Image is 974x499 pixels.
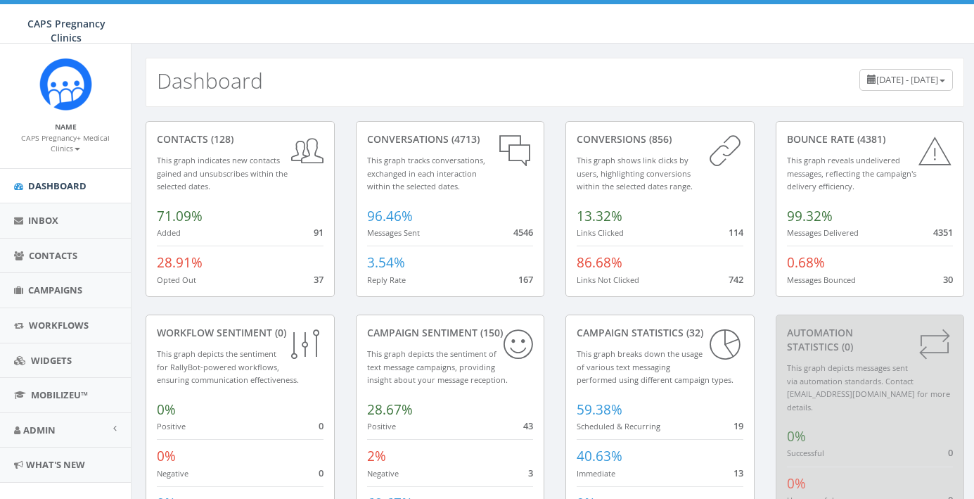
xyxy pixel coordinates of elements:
span: 40.63% [577,447,622,465]
small: This graph breaks down the usage of various text messaging performed using different campaign types. [577,348,733,385]
span: 28.91% [157,253,203,272]
span: 3 [528,467,533,479]
span: 0% [787,427,806,446]
span: (128) [208,132,233,146]
span: 114 [729,226,743,239]
small: CAPS Pregnancy+ Medical Clinics [21,133,110,154]
small: Messages Delivered [787,227,859,238]
span: (4713) [449,132,480,146]
small: Positive [367,421,396,431]
small: Name [55,122,77,132]
span: 37 [314,273,323,286]
div: conversations [367,132,534,146]
small: Scheduled & Recurring [577,421,660,431]
span: CAPS Pregnancy Clinics [27,17,105,44]
span: 4546 [513,226,533,239]
span: 3.54% [367,253,405,272]
span: Workflows [29,319,89,331]
span: 28.67% [367,400,413,419]
span: (4381) [854,132,885,146]
span: 30 [943,273,953,286]
span: (32) [684,326,703,339]
span: 71.09% [157,207,203,225]
small: Links Clicked [577,227,624,238]
small: Negative [157,468,188,479]
span: (0) [839,340,853,353]
span: Dashboard [28,179,86,192]
span: 91 [314,226,323,239]
small: This graph reveals undelivered messages, reflecting the campaign's delivery efficiency. [787,155,916,191]
span: Inbox [28,214,58,227]
span: 0 [319,419,323,432]
small: This graph indicates new contacts gained and unsubscribes within the selected dates. [157,155,288,191]
span: 43 [523,419,533,432]
div: Bounce Rate [787,132,954,146]
span: Campaigns [28,284,82,296]
small: Reply Rate [367,274,406,285]
small: Links Not Clicked [577,274,639,285]
small: This graph tracks conversations, exchanged in each interaction within the selected dates. [367,155,485,191]
span: 59.38% [577,400,622,419]
div: contacts [157,132,323,146]
small: Successful [787,448,824,458]
span: 19 [733,419,743,432]
span: 99.32% [787,207,833,225]
span: 4351 [933,226,953,239]
span: 2% [367,447,386,465]
span: 742 [729,273,743,286]
img: Rally_Corp_Icon_1.png [39,58,92,110]
small: This graph shows link clicks by users, highlighting conversions within the selected dates range. [577,155,693,191]
small: Added [157,227,181,238]
small: This graph depicts the sentiment for RallyBot-powered workflows, ensuring communication effective... [157,348,299,385]
span: 86.68% [577,253,622,272]
span: Admin [23,424,56,436]
span: (856) [646,132,672,146]
span: 167 [518,273,533,286]
span: Widgets [31,354,72,367]
div: Campaign Statistics [577,326,743,340]
span: (0) [272,326,286,339]
div: Automation Statistics [787,326,954,354]
small: Positive [157,421,186,431]
h2: Dashboard [157,69,263,92]
span: 13 [733,467,743,479]
span: [DATE] - [DATE] [876,73,938,86]
small: Opted Out [157,274,196,285]
div: Workflow Sentiment [157,326,323,340]
span: 96.46% [367,207,413,225]
span: What's New [26,458,85,471]
a: CAPS Pregnancy+ Medical Clinics [21,131,110,155]
small: Messages Sent [367,227,420,238]
span: 0 [948,446,953,459]
span: (150) [478,326,503,339]
small: Negative [367,468,399,479]
span: 0.68% [787,253,825,272]
span: 0 [319,467,323,479]
div: Campaign Sentiment [367,326,534,340]
small: Immediate [577,468,615,479]
span: 0% [787,474,806,493]
span: MobilizeU™ [31,389,88,401]
span: 13.32% [577,207,622,225]
small: This graph depicts the sentiment of text message campaigns, providing insight about your message ... [367,348,508,385]
small: This graph depicts messages sent via automation standards. Contact [EMAIL_ADDRESS][DOMAIN_NAME] f... [787,362,950,412]
span: Contacts [29,249,77,262]
small: Messages Bounced [787,274,856,285]
div: conversions [577,132,743,146]
span: 0% [157,400,176,419]
span: 0% [157,447,176,465]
